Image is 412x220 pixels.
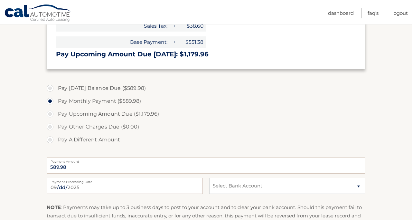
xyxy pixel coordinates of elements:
span: + [170,36,177,48]
span: + [170,20,177,32]
a: Cal Automotive [4,4,72,23]
span: $551.38 [177,36,206,48]
span: $38.60 [177,20,206,32]
label: Payment Processing Date [47,178,203,183]
label: Pay [DATE] Balance Due ($589.98) [47,82,365,95]
label: Pay Monthly Payment ($589.98) [47,95,365,108]
span: Sales Tax: [56,20,170,32]
span: Base Payment: [56,36,170,48]
a: Dashboard [328,8,354,18]
input: Payment Date [47,178,203,194]
label: Pay Upcoming Amount Due ($1,179.96) [47,108,365,120]
h3: Pay Upcoming Amount Due [DATE]: $1,179.96 [56,50,356,58]
label: Payment Amount [47,158,365,163]
strong: NOTE [47,204,61,210]
label: Pay A Different Amount [47,133,365,146]
a: FAQ's [368,8,379,18]
label: Pay Other Charges Due ($0.00) [47,120,365,133]
input: Payment Amount [47,158,365,174]
a: Logout [392,8,408,18]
